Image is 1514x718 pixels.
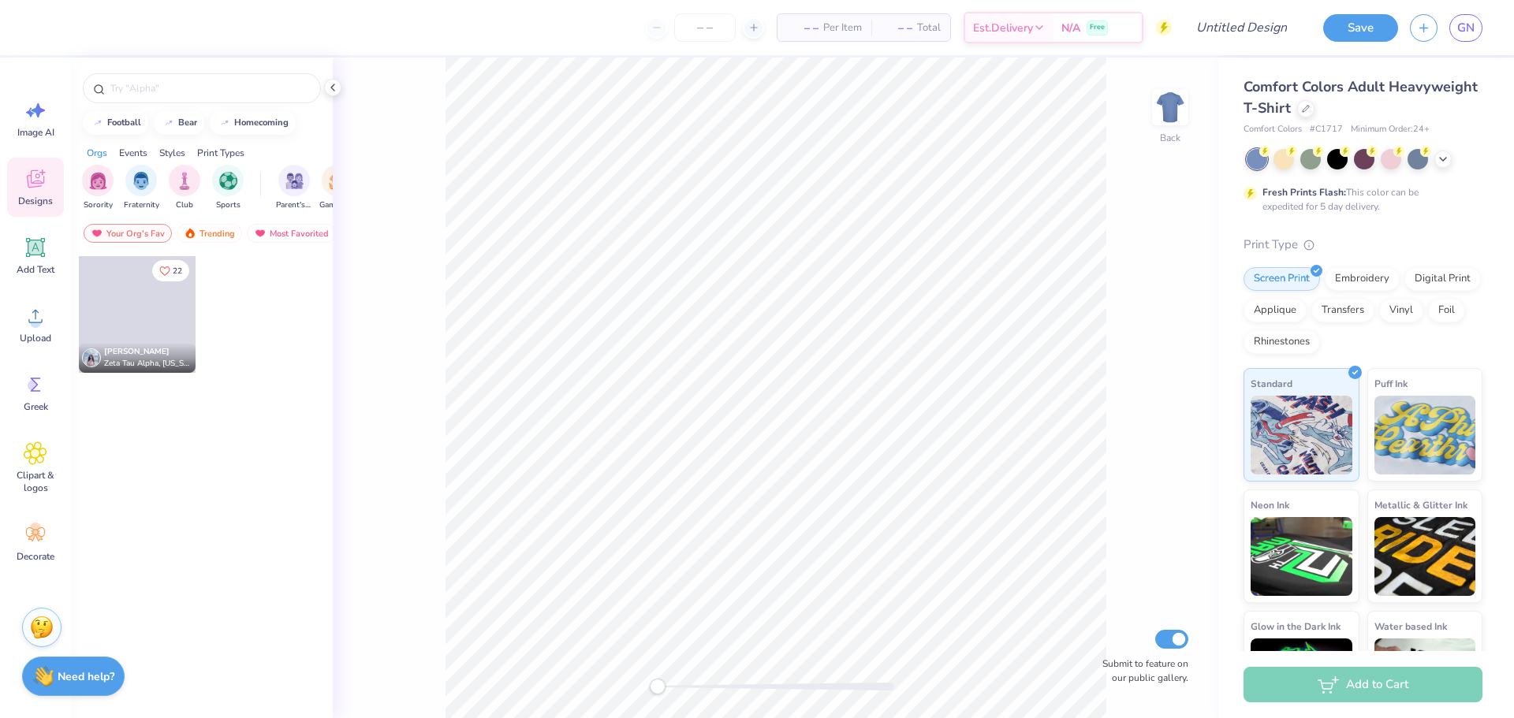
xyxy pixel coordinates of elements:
[973,20,1033,36] span: Est. Delivery
[58,669,114,684] strong: Need help?
[216,199,241,211] span: Sports
[1262,186,1346,199] strong: Fresh Prints Flash:
[82,165,114,211] div: filter for Sorority
[1325,267,1400,291] div: Embroidery
[1311,299,1374,322] div: Transfers
[1323,14,1398,42] button: Save
[20,332,51,344] span: Upload
[881,20,912,36] span: – –
[674,13,736,42] input: – –
[104,346,170,357] span: [PERSON_NAME]
[104,358,189,370] span: Zeta Tau Alpha, [US_STATE][GEOGRAPHIC_DATA] and Technology
[1244,299,1307,322] div: Applique
[219,172,237,190] img: Sports Image
[1374,375,1408,392] span: Puff Ink
[1184,12,1300,43] input: Untitled Design
[119,146,147,160] div: Events
[91,228,103,239] img: most_fav.gif
[107,118,141,127] div: football
[1404,267,1481,291] div: Digital Print
[154,111,204,135] button: bear
[1428,299,1465,322] div: Foil
[1244,330,1320,354] div: Rhinestones
[83,111,148,135] button: football
[1374,497,1467,513] span: Metallic & Glitter Ink
[650,679,666,694] div: Accessibility label
[18,195,53,207] span: Designs
[1251,375,1292,392] span: Standard
[89,172,107,190] img: Sorority Image
[319,165,356,211] button: filter button
[1374,517,1476,596] img: Metallic & Glitter Ink
[212,165,244,211] button: filter button
[917,20,941,36] span: Total
[1374,396,1476,474] img: Puff Ink
[17,550,54,563] span: Decorate
[184,228,196,239] img: trending.gif
[87,146,107,160] div: Orgs
[276,165,312,211] button: filter button
[1090,22,1105,33] span: Free
[212,165,244,211] div: filter for Sports
[132,172,150,190] img: Fraternity Image
[176,172,193,190] img: Club Image
[1251,638,1352,717] img: Glow in the Dark Ink
[276,199,312,211] span: Parent's Weekend
[197,146,244,160] div: Print Types
[254,228,267,239] img: most_fav.gif
[1251,618,1341,634] span: Glow in the Dark Ink
[210,111,296,135] button: homecoming
[124,165,159,211] button: filter button
[109,80,311,96] input: Try "Alpha"
[1251,497,1289,513] span: Neon Ink
[152,260,189,281] button: Like
[1310,123,1343,136] span: # C1717
[1244,236,1482,254] div: Print Type
[169,165,200,211] button: filter button
[218,118,231,128] img: trend_line.gif
[1244,77,1478,117] span: Comfort Colors Adult Heavyweight T-Shirt
[169,165,200,211] div: filter for Club
[1094,657,1188,685] label: Submit to feature on our public gallery.
[1379,299,1423,322] div: Vinyl
[247,224,336,243] div: Most Favorited
[9,469,62,494] span: Clipart & logos
[1251,517,1352,596] img: Neon Ink
[84,199,113,211] span: Sorority
[1160,131,1180,145] div: Back
[823,20,862,36] span: Per Item
[1251,396,1352,474] img: Standard
[24,400,48,413] span: Greek
[177,224,242,243] div: Trending
[82,165,114,211] button: filter button
[1449,14,1482,42] a: GN
[319,199,356,211] span: Game Day
[1351,123,1430,136] span: Minimum Order: 24 +
[91,118,104,128] img: trend_line.gif
[162,118,175,128] img: trend_line.gif
[1262,185,1456,214] div: This color can be expedited for 5 day delivery.
[319,165,356,211] div: filter for Game Day
[84,224,172,243] div: Your Org's Fav
[17,126,54,139] span: Image AI
[1244,267,1320,291] div: Screen Print
[124,165,159,211] div: filter for Fraternity
[159,146,185,160] div: Styles
[1244,123,1302,136] span: Comfort Colors
[124,199,159,211] span: Fraternity
[1374,618,1447,634] span: Water based Ink
[17,263,54,276] span: Add Text
[1061,20,1080,36] span: N/A
[285,172,304,190] img: Parent's Weekend Image
[276,165,312,211] div: filter for Parent's Weekend
[234,118,289,127] div: homecoming
[329,172,347,190] img: Game Day Image
[1154,91,1186,123] img: Back
[173,267,182,275] span: 22
[787,20,819,36] span: – –
[1457,19,1475,37] span: GN
[1374,638,1476,717] img: Water based Ink
[176,199,193,211] span: Club
[178,118,197,127] div: bear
